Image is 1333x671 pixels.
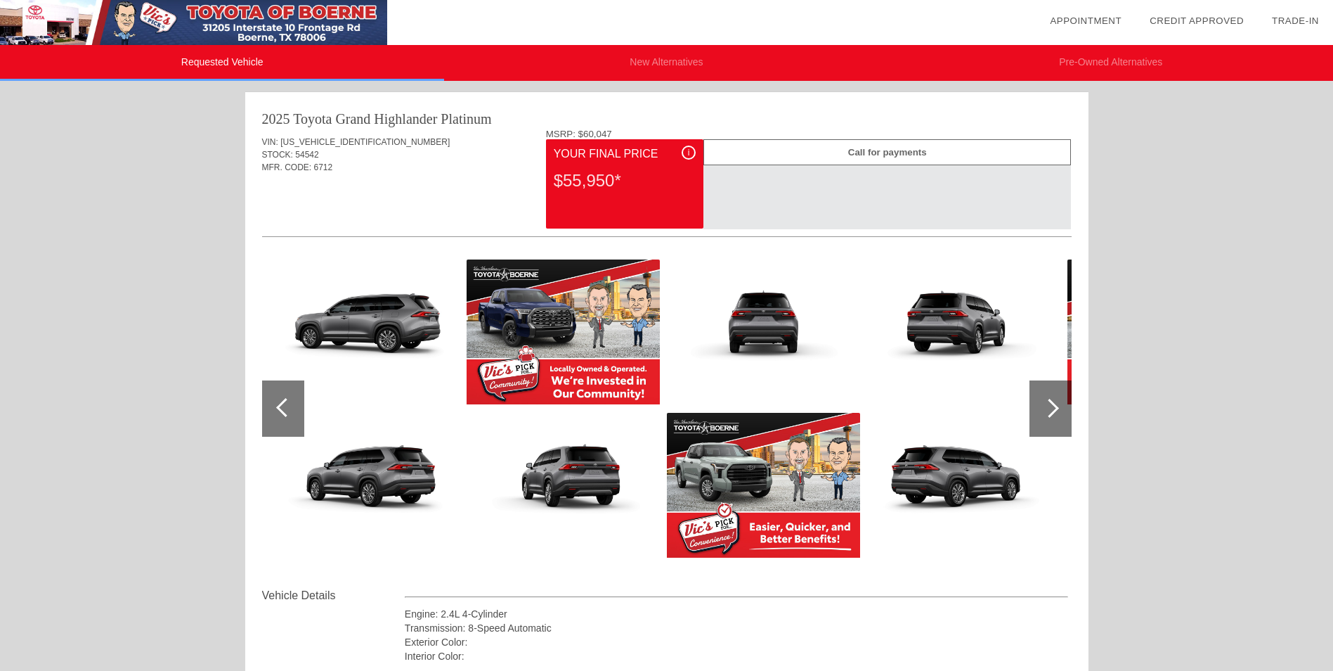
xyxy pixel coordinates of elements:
[441,109,491,129] div: Platinum
[405,621,1069,635] div: Transmission: 8-Speed Automatic
[295,150,318,160] span: 54542
[262,162,312,172] span: MFR. CODE:
[314,162,333,172] span: 6712
[688,148,690,158] span: i
[467,413,660,558] img: image.aspx
[1050,15,1121,26] a: Appointment
[467,260,660,404] img: image.aspx
[1150,15,1244,26] a: Credit Approved
[1067,260,1261,404] img: image.aspx
[667,413,860,558] img: image.aspx
[546,129,1072,139] div: MSRP: $60,047
[444,45,888,81] li: New Alternatives
[262,195,1072,217] div: Quoted on [DATE] 6:36:13 AM
[1272,15,1319,26] a: Trade-In
[266,260,460,404] img: image.aspx
[405,607,1069,621] div: Engine: 2.4L 4-Cylinder
[1067,413,1261,558] img: image.aspx
[667,260,860,404] img: image.aspx
[405,635,1069,649] div: Exterior Color:
[266,413,460,558] img: image.aspx
[554,162,696,199] div: $55,950*
[262,137,278,147] span: VIN:
[262,150,293,160] span: STOCK:
[889,45,1333,81] li: Pre-Owned Alternatives
[867,413,1060,558] img: image.aspx
[405,649,1069,663] div: Interior Color:
[262,587,405,604] div: Vehicle Details
[703,139,1071,165] div: Call for payments
[280,137,450,147] span: [US_VEHICLE_IDENTIFICATION_NUMBER]
[262,109,438,129] div: 2025 Toyota Grand Highlander
[554,146,696,162] div: Your Final Price
[867,260,1060,404] img: image.aspx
